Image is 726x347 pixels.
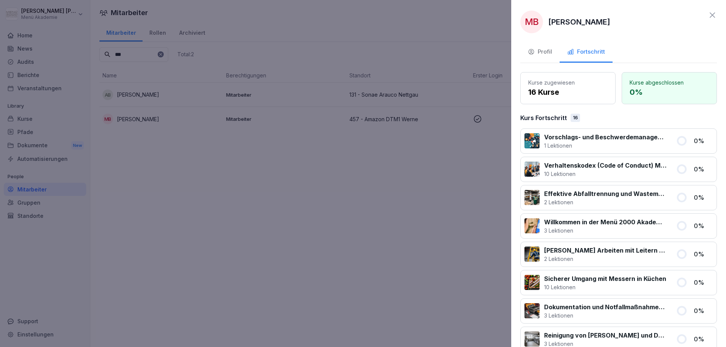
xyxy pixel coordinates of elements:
p: 0 % [694,335,713,344]
p: 0 % [694,165,713,174]
p: Dokumentation und Notfallmaßnahmen bei Fritteusen [544,302,667,312]
p: 16 Kurse [528,86,608,98]
p: Sicherer Umgang mit Messern in Küchen [544,274,666,283]
p: Willkommen in der Menü 2000 Akademie mit Bounti! [544,217,667,227]
p: 10 Lektionen [544,283,666,291]
div: Profil [528,48,552,56]
p: 3 Lektionen [544,312,667,319]
p: [PERSON_NAME] [548,16,610,28]
p: 0 % [694,306,713,315]
button: Fortschritt [560,42,613,63]
p: Kurse zugewiesen [528,79,608,86]
p: Kurse abgeschlossen [630,79,709,86]
p: 2 Lektionen [544,255,667,263]
p: 0 % [694,193,713,202]
p: [PERSON_NAME] Arbeiten mit Leitern und [PERSON_NAME] [544,246,667,255]
p: 1 Lektionen [544,142,667,150]
div: Fortschritt [567,48,605,56]
div: MB [520,11,543,33]
p: Verhaltenskodex (Code of Conduct) Menü 2000 [544,161,667,170]
p: 3 Lektionen [544,227,667,234]
button: Profil [520,42,560,63]
p: Vorschlags- und Beschwerdemanagement bei Menü 2000 [544,133,667,142]
p: 0 % [694,250,713,259]
p: 0 % [694,278,713,287]
p: Kurs Fortschritt [520,113,567,122]
p: 0 % [694,136,713,145]
p: Effektive Abfalltrennung und Wastemanagement im Catering [544,189,667,198]
p: Reinigung von [PERSON_NAME] und Dunstabzugshauben [544,331,667,340]
p: 2 Lektionen [544,198,667,206]
p: 0 % [694,221,713,230]
p: 10 Lektionen [544,170,667,178]
p: 0 % [630,86,709,98]
div: 16 [571,114,580,122]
